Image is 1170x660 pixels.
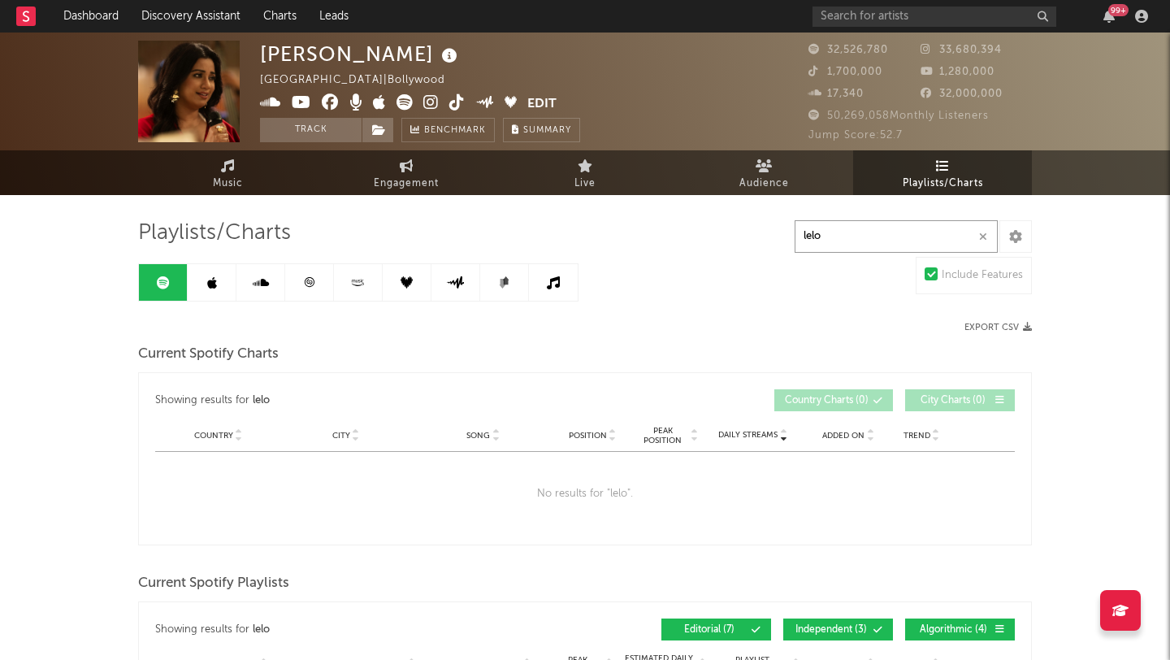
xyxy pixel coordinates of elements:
a: Benchmark [401,118,495,142]
a: Live [496,150,674,195]
span: Added On [822,431,864,441]
button: Independent(3) [783,619,893,640]
span: Audience [739,174,789,193]
span: Music [213,174,243,193]
a: Audience [674,150,853,195]
span: City Charts ( 0 ) [916,396,990,406]
span: 50,269,058 Monthly Listeners [808,111,989,121]
span: City [332,431,350,441]
span: Daily Streams [718,429,778,441]
button: Export CSV [964,323,1032,332]
span: Peak Position [637,426,688,445]
span: Engagement [374,174,439,193]
button: Edit [527,94,557,115]
div: 99 + [1108,4,1129,16]
button: Summary [503,118,580,142]
div: [PERSON_NAME] [260,41,461,67]
span: 32,526,780 [808,45,888,55]
span: Country [194,431,233,441]
span: 1,700,000 [808,67,882,77]
div: [GEOGRAPHIC_DATA] | Bollywood [260,71,464,90]
span: Playlists/Charts [138,224,291,243]
a: Music [138,150,317,195]
button: City Charts(0) [905,389,1015,411]
button: 99+ [1103,10,1115,23]
span: Playlists/Charts [903,174,983,193]
span: 33,680,394 [921,45,1002,55]
span: Song [466,431,490,441]
span: Independent ( 3 ) [794,625,869,635]
input: Search for artists [812,7,1056,27]
a: Engagement [317,150,496,195]
button: Algorithmic(4) [905,619,1015,640]
div: Showing results for [155,389,585,411]
button: Track [260,118,362,142]
span: Current Spotify Charts [138,345,279,364]
span: 1,280,000 [921,67,994,77]
input: Search Playlists/Charts [795,220,998,253]
span: Country Charts ( 0 ) [785,396,869,406]
div: Showing results for [155,619,585,640]
span: 17,340 [808,89,864,99]
span: Live [574,174,596,193]
span: Current Spotify Playlists [138,574,289,593]
span: Trend [903,431,930,441]
span: Editorial ( 7 ) [672,625,747,635]
button: Editorial(7) [661,619,771,640]
span: Benchmark [424,121,486,141]
span: Jump Score: 52.7 [808,130,903,141]
span: Position [569,431,607,441]
a: Playlists/Charts [853,150,1032,195]
div: lelo [253,620,270,640]
span: Summary [523,126,571,135]
div: No results for " lelo ". [155,452,1015,536]
div: lelo [253,391,270,410]
div: Include Features [942,266,1023,285]
span: Algorithmic ( 4 ) [916,625,990,635]
span: 32,000,000 [921,89,1003,99]
button: Country Charts(0) [774,389,893,411]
